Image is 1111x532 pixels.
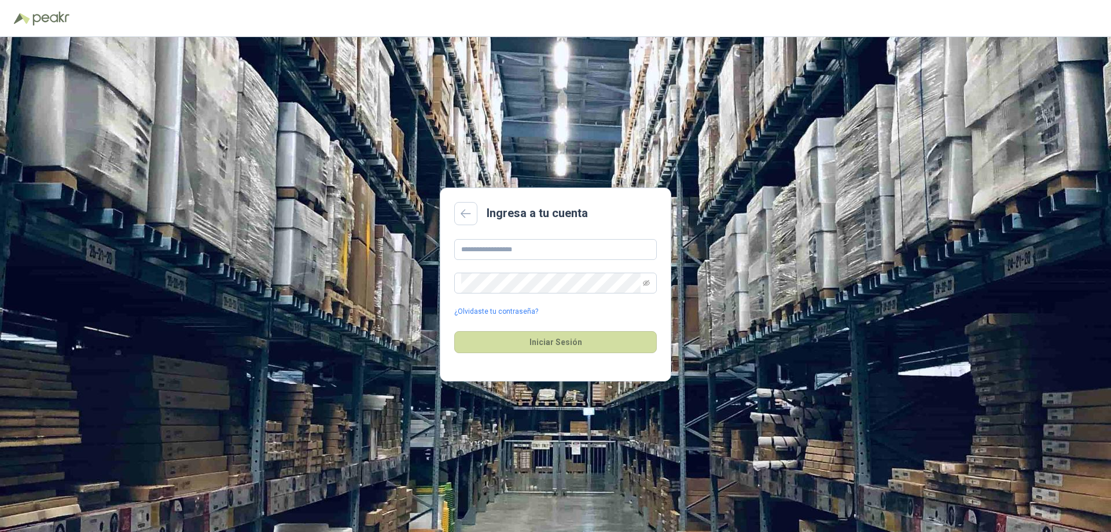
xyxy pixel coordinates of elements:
span: eye-invisible [643,280,650,287]
img: Logo [14,13,30,24]
a: ¿Olvidaste tu contraseña? [454,306,538,317]
img: Peakr [32,12,69,25]
h2: Ingresa a tu cuenta [487,204,588,222]
button: Iniciar Sesión [454,331,657,353]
